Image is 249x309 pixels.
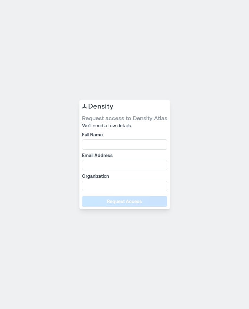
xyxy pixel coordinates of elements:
[82,152,166,159] label: Email Address
[82,114,167,122] span: Request access to Density Atlas
[82,196,167,207] button: Request Access
[82,173,166,179] label: Organization
[82,132,166,138] label: Full Name
[82,122,167,129] span: We’ll need a few details.
[107,198,142,205] span: Request Access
